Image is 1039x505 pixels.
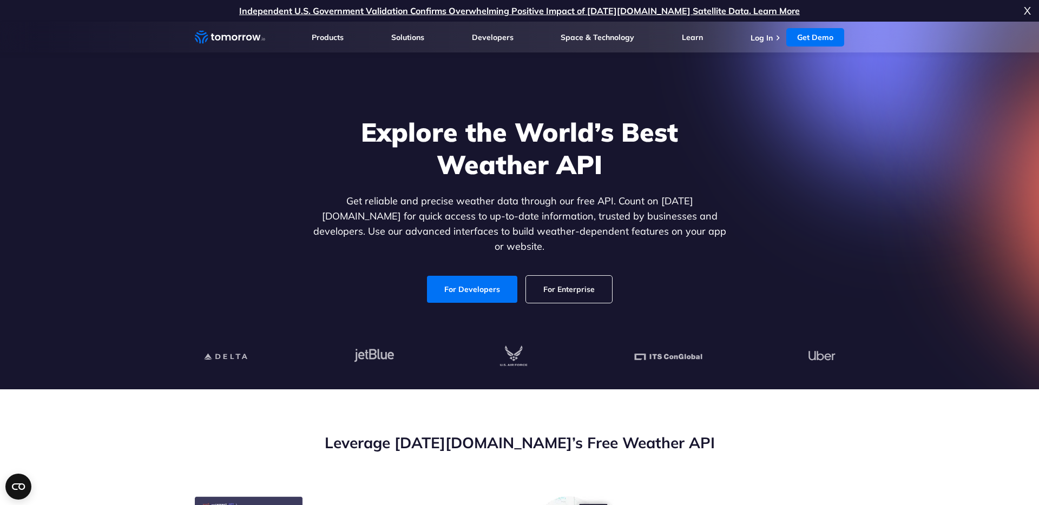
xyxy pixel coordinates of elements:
[195,433,844,453] h2: Leverage [DATE][DOMAIN_NAME]’s Free Weather API
[311,116,728,181] h1: Explore the World’s Best Weather API
[5,474,31,500] button: Open CMP widget
[472,32,514,42] a: Developers
[682,32,703,42] a: Learn
[195,29,265,45] a: Home link
[786,28,844,46] a: Get Demo
[526,276,612,303] a: For Enterprise
[427,276,517,303] a: For Developers
[239,5,800,16] a: Independent U.S. Government Validation Confirms Overwhelming Positive Impact of [DATE][DOMAIN_NAM...
[391,32,424,42] a: Solutions
[751,33,773,43] a: Log In
[561,32,634,42] a: Space & Technology
[311,194,728,254] p: Get reliable and precise weather data through our free API. Count on [DATE][DOMAIN_NAME] for quic...
[312,32,344,42] a: Products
